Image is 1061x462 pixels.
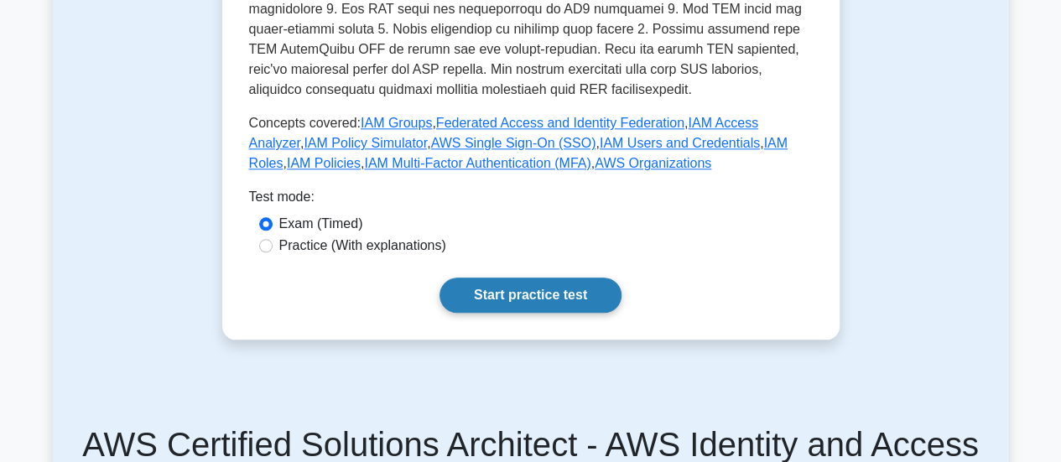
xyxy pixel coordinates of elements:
[439,278,622,313] a: Start practice test
[249,113,813,174] p: Concepts covered: , , , , , , , , ,
[279,214,363,234] label: Exam (Timed)
[279,236,446,256] label: Practice (With explanations)
[436,116,684,130] a: Federated Access and Identity Federation
[431,136,596,150] a: AWS Single Sign-On (SSO)
[287,156,361,170] a: IAM Policies
[595,156,711,170] a: AWS Organizations
[361,116,432,130] a: IAM Groups
[364,156,590,170] a: IAM Multi-Factor Authentication (MFA)
[304,136,427,150] a: IAM Policy Simulator
[600,136,760,150] a: IAM Users and Credentials
[249,187,813,214] div: Test mode:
